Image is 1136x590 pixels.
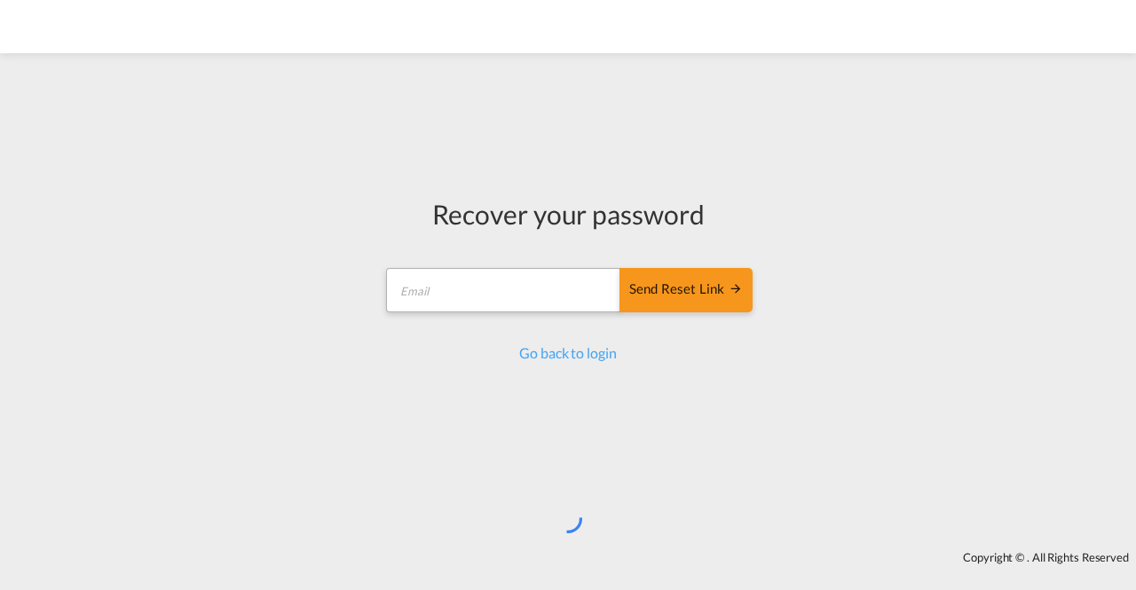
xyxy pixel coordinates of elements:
[383,195,753,232] div: Recover your password
[386,268,621,312] input: Email
[619,268,753,312] button: SEND RESET LINK
[729,281,743,295] md-icon: icon-arrow-right
[629,279,743,300] div: Send reset link
[519,344,616,361] a: Go back to login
